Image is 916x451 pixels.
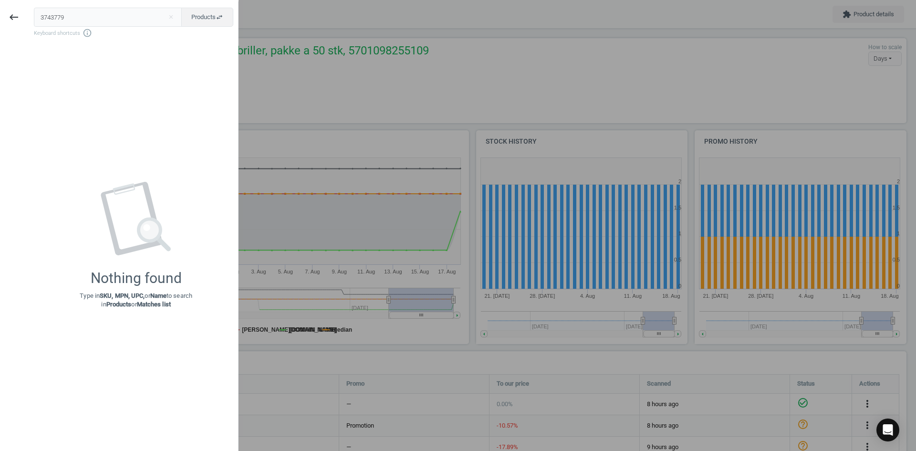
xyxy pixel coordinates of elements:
[181,8,233,27] button: Productsswap_horiz
[80,292,192,309] p: Type in or to search in or
[34,8,182,27] input: Enter the SKU or product name
[150,292,167,299] strong: Name
[8,11,20,23] i: keyboard_backspace
[876,419,899,441] div: Open Intercom Messenger
[83,28,92,38] i: info_outline
[91,270,182,287] div: Nothing found
[106,301,132,308] strong: Products
[216,13,223,21] i: swap_horiz
[100,292,145,299] strong: SKU, MPN, UPC,
[34,28,233,38] span: Keyboard shortcuts
[3,6,25,29] button: keyboard_backspace
[191,13,223,21] span: Products
[164,13,178,21] button: Close
[137,301,171,308] strong: Matches list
